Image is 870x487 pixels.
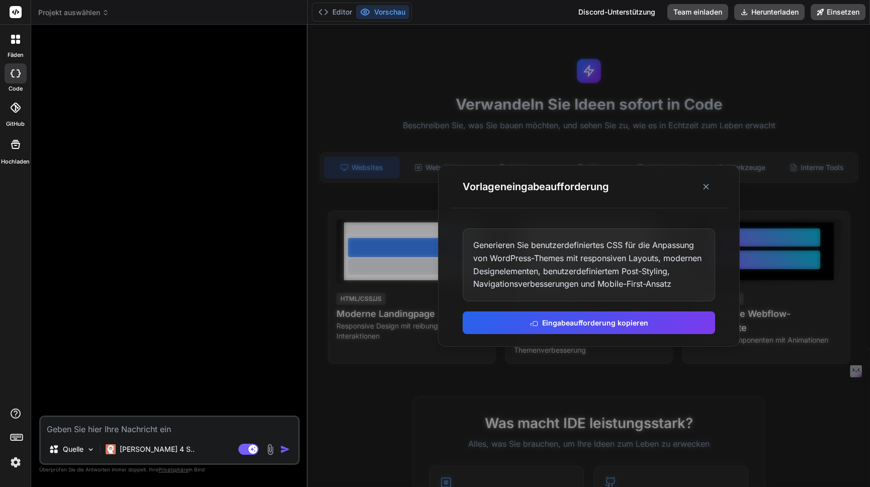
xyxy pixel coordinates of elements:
[106,444,116,454] img: Claude 4 Sonett
[673,8,722,16] font: Team einladen
[667,4,728,20] button: Team einladen
[38,8,100,17] font: Projekt auswählen
[751,8,799,16] font: Herunterladen
[86,445,95,454] img: Modelle auswählen
[9,85,23,92] font: Code
[120,445,195,453] font: [PERSON_NAME] 4 S..
[63,445,83,453] font: Quelle
[356,5,409,19] button: Vorschau
[734,4,805,20] button: Herunterladen
[578,8,655,16] font: Discord-Unterstützung
[314,5,356,19] button: Editor
[463,311,715,334] button: Eingabeaufforderung kopieren
[6,120,25,127] font: GitHub
[189,466,205,472] font: in Bind
[158,466,189,472] font: Privatsphäre
[827,8,859,16] font: Einsetzen
[280,444,290,454] img: Symbol
[265,444,276,455] img: Anhang
[463,181,609,193] font: Vorlageneingabeaufforderung
[374,8,405,16] font: Vorschau
[542,318,648,327] font: Eingabeaufforderung kopieren
[811,4,865,20] button: Einsetzen
[473,240,704,289] font: Generieren Sie benutzerdefiniertes CSS für die Anpassung von WordPress-Themes mit responsiven Lay...
[1,158,30,165] font: Hochladen
[7,454,24,471] img: Einstellungen
[8,51,24,58] font: Fäden
[39,466,158,472] font: Überprüfen Sie die Antworten immer doppelt. Ihre
[332,8,352,16] font: Editor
